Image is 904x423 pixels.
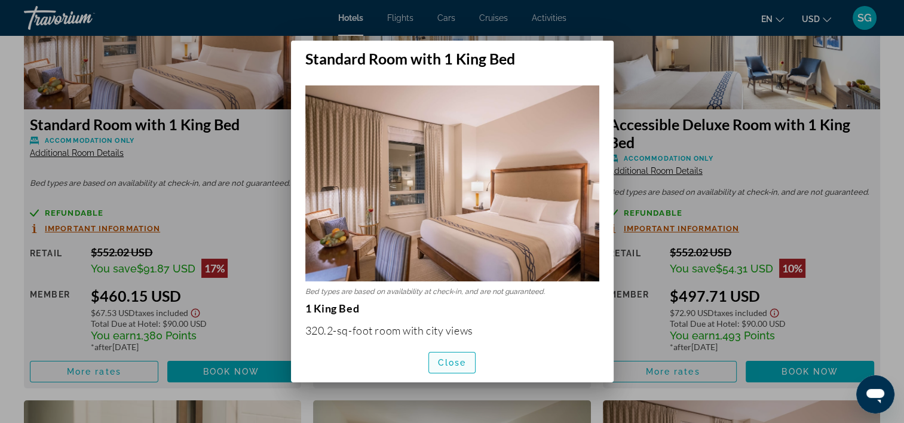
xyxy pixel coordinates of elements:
iframe: Button to launch messaging window [856,375,894,413]
p: Bed types are based on availability at check-in, and are not guaranteed. [305,287,599,296]
button: Close [428,352,476,373]
h2: Standard Room with 1 King Bed [291,41,614,68]
img: Standard Room with 1 King Bed [305,85,599,281]
span: Close [438,358,467,367]
p: 320.2-sq-foot room with city views [305,324,599,337]
strong: 1 King Bed [305,302,360,315]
